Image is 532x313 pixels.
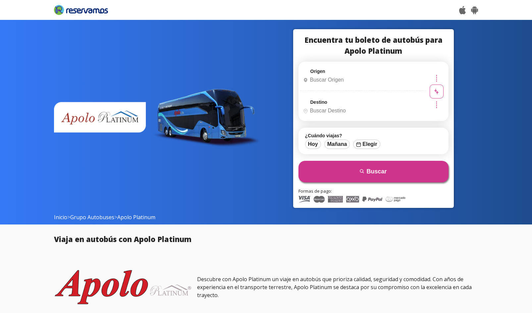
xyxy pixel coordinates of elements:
[54,213,155,221] span: > >
[298,34,449,56] h1: Encuentra tu boleto de autobús para Apolo Platinum
[305,133,442,138] label: ¿Cuándo viajas?
[353,140,380,149] button: Elegir
[54,214,67,221] a: Inicio
[54,5,108,15] img: Reservamos
[310,99,327,105] label: Destino
[328,196,343,203] img: American Express
[197,276,472,299] span: Descubre con Apolo Platinum un viaje en autobús que prioriza calidad, seguridad y comodidad. Con ...
[298,161,449,182] button: Buscar
[310,69,325,74] label: Origen
[459,6,466,14] img: App Store
[300,72,424,88] input: Buscar Origen
[305,140,321,149] button: Hoy
[300,102,424,119] input: Buscar Destino
[362,196,382,203] img: PayPal
[314,196,325,203] img: Master Card
[298,196,310,203] img: Visa
[70,214,114,221] a: Grupo Autobuses
[54,85,261,152] img: bus apolo platinum
[117,214,155,221] span: Apolo Platinum
[471,6,478,14] img: Play Store
[324,140,350,149] button: Mañana
[54,234,478,245] h2: Viaja en autobús con Apolo Platinum
[346,196,359,203] img: Oxxo
[298,188,449,195] p: Formas de pago:
[386,196,405,203] img: Mercado Pago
